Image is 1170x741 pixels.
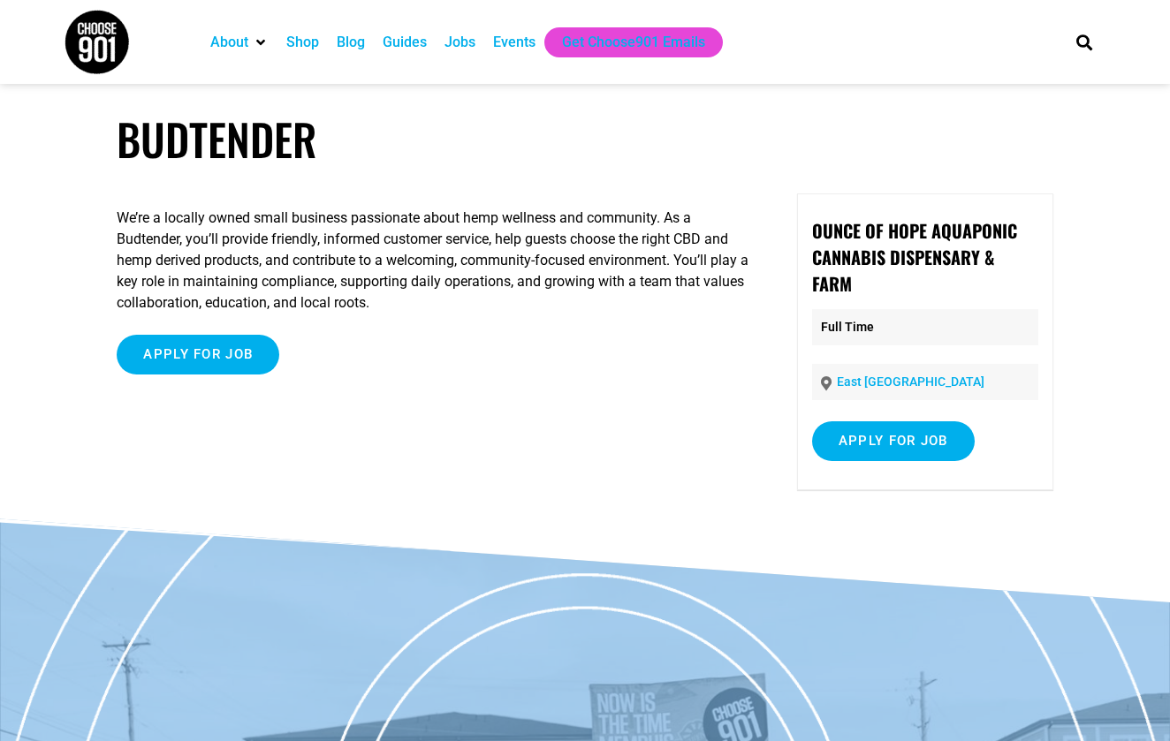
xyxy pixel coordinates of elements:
nav: Main nav [201,27,1046,57]
div: Search [1070,27,1099,57]
div: About [201,27,277,57]
h1: Budtender [117,113,1052,165]
strong: Ounce of Hope Aquaponic Cannabis Dispensary & Farm [812,217,1017,297]
input: Apply for job [117,335,279,374]
a: East [GEOGRAPHIC_DATA] [837,374,984,389]
a: Blog [337,32,365,53]
a: Events [493,32,536,53]
p: We’re a locally owned small business passionate about hemp wellness and community. As a Budtender... [117,208,749,314]
a: Jobs [444,32,475,53]
a: Guides [383,32,427,53]
p: Full Time [812,309,1038,345]
input: Apply for job [812,421,975,461]
a: About [210,32,248,53]
a: Get Choose901 Emails [562,32,705,53]
a: Shop [286,32,319,53]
